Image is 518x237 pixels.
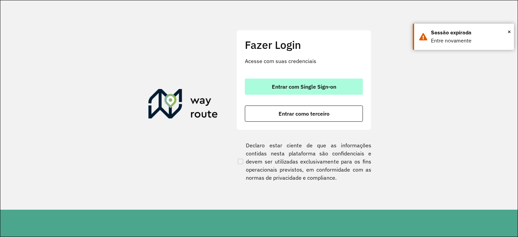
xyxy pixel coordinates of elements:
p: Acesse com suas credenciais [245,57,363,65]
button: button [245,106,363,122]
div: Entre novamente [431,37,509,45]
span: Entrar com Single Sign-on [272,84,336,89]
button: Close [508,27,511,37]
div: Sessão expirada [431,29,509,37]
span: Entrar como terceiro [279,111,329,116]
span: × [508,27,511,37]
h2: Fazer Login [245,38,363,51]
img: Roteirizador AmbevTech [148,89,218,121]
button: button [245,79,363,95]
label: Declaro estar ciente de que as informações contidas nesta plataforma são confidenciais e devem se... [236,141,371,182]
